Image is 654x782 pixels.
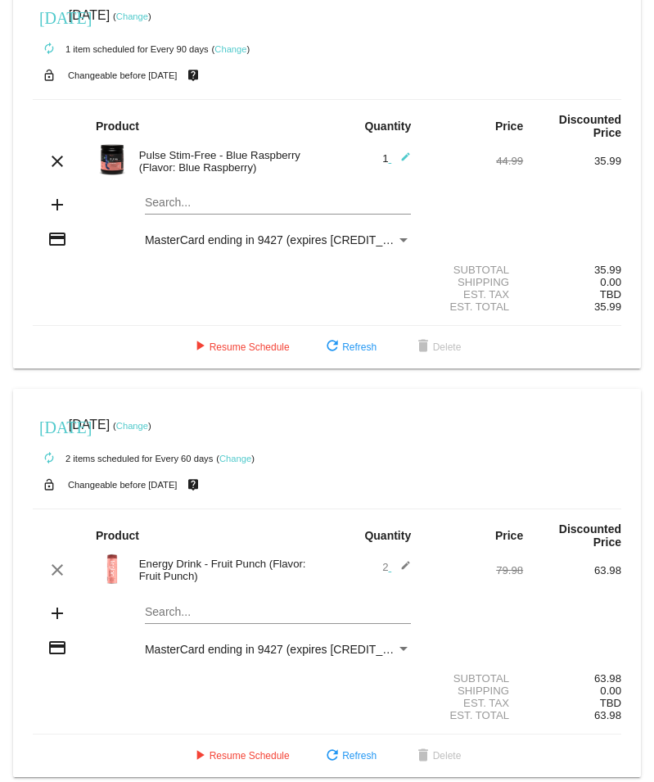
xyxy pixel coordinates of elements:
mat-icon: clear [47,151,67,171]
small: ( ) [212,44,250,54]
mat-icon: add [47,603,67,623]
div: 35.99 [523,264,621,276]
span: Resume Schedule [190,341,290,353]
mat-select: Payment Method [145,643,411,656]
mat-icon: live_help [183,474,203,495]
div: 79.98 [425,564,523,576]
strong: Product [96,529,139,542]
div: Shipping [425,276,523,288]
strong: Quantity [364,529,411,542]
small: 1 item scheduled for Every 90 days [33,44,209,54]
mat-icon: [DATE] [39,416,59,436]
small: Changeable before [DATE] [68,480,178,490]
mat-icon: autorenew [39,449,59,468]
span: 0.00 [600,685,621,697]
mat-select: Payment Method [145,233,411,246]
span: 0.00 [600,276,621,288]
strong: Price [495,120,523,133]
strong: Product [96,120,139,133]
mat-icon: lock_open [39,65,59,86]
div: Est. Tax [425,288,523,301]
span: Resume Schedule [190,750,290,762]
span: 1 [382,152,411,165]
button: Refresh [309,741,390,771]
mat-icon: credit_card [47,229,67,249]
img: PulseSF-20S-Blue-Raspb-Transp.png [96,143,129,176]
img: Image-1-Energy-Drink-Fruit-Punch-1000x1000-v2-Transp.png [96,553,129,585]
span: Refresh [322,750,377,762]
mat-icon: [DATE] [39,7,59,26]
div: Shipping [425,685,523,697]
input: Search... [145,197,411,210]
span: 35.99 [594,301,621,313]
span: 63.98 [594,709,621,721]
mat-icon: live_help [183,65,203,86]
a: Change [116,421,148,431]
mat-icon: add [47,195,67,215]
div: 63.98 [523,564,621,576]
span: MasterCard ending in 9427 (expires [CREDIT_CARD_DATA]) [145,233,458,246]
mat-icon: play_arrow [190,337,210,357]
mat-icon: edit [391,560,411,580]
small: Changeable before [DATE] [68,70,178,80]
div: 44.99 [425,155,523,167]
mat-icon: clear [47,560,67,580]
span: Refresh [322,341,377,353]
small: ( ) [216,454,255,463]
strong: Price [495,529,523,542]
div: Subtotal [425,264,523,276]
strong: Discounted Price [559,113,621,139]
div: 63.98 [523,672,621,685]
span: Delete [413,750,462,762]
button: Delete [400,741,475,771]
strong: Quantity [364,120,411,133]
div: Est. Total [425,301,523,313]
small: ( ) [113,11,151,21]
mat-icon: edit [391,151,411,171]
button: Delete [400,332,475,362]
a: Change [116,11,148,21]
mat-icon: delete [413,747,433,766]
a: Change [214,44,246,54]
span: TBD [600,288,621,301]
button: Resume Schedule [177,332,303,362]
small: 2 items scheduled for Every 60 days [33,454,213,463]
mat-icon: refresh [322,337,342,357]
span: 2 [382,561,411,573]
button: Refresh [309,332,390,362]
mat-icon: refresh [322,747,342,766]
mat-icon: play_arrow [190,747,210,766]
div: Energy Drink - Fruit Punch (Flavor: Fruit Punch) [131,558,327,582]
div: Est. Total [425,709,523,721]
mat-icon: credit_card [47,638,67,658]
strong: Discounted Price [559,522,621,549]
span: MasterCard ending in 9427 (expires [CREDIT_CARD_DATA]) [145,643,458,656]
div: Pulse Stim-Free - Blue Raspberry (Flavor: Blue Raspberry) [131,149,327,174]
input: Search... [145,606,411,619]
a: Change [219,454,251,463]
mat-icon: delete [413,337,433,357]
mat-icon: autorenew [39,39,59,59]
button: Resume Schedule [177,741,303,771]
small: ( ) [113,421,151,431]
div: 35.99 [523,155,621,167]
span: TBD [600,697,621,709]
div: Subtotal [425,672,523,685]
mat-icon: lock_open [39,474,59,495]
span: Delete [413,341,462,353]
div: Est. Tax [425,697,523,709]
